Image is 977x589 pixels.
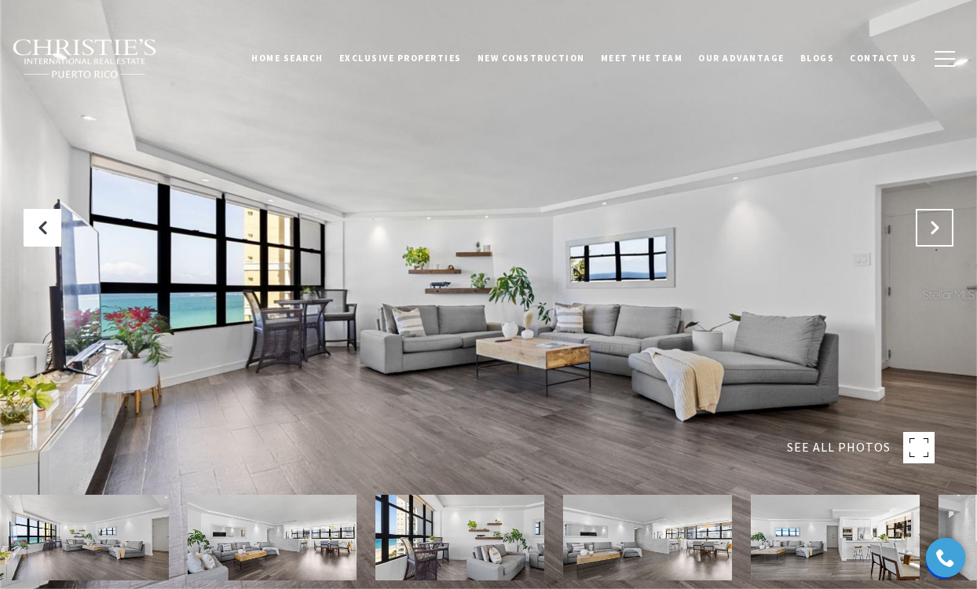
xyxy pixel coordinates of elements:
[593,38,691,78] a: Meet the Team
[331,38,470,78] a: Exclusive Properties
[850,53,917,64] span: Contact Us
[787,437,891,458] span: SEE ALL PHOTOS
[924,36,965,82] button: button
[188,495,357,580] img: 9A PLAYA GRANDE #9A
[751,495,920,580] img: 9A PLAYA GRANDE #9A
[792,38,843,78] a: Blogs
[339,53,462,64] span: Exclusive Properties
[375,495,544,580] img: 9A PLAYA GRANDE #9A
[243,38,331,78] a: Home Search
[563,495,732,580] img: 9A PLAYA GRANDE #9A
[12,38,158,79] img: Christie's International Real Estate black text logo
[470,38,593,78] a: New Construction
[698,53,785,64] span: Our Advantage
[478,53,585,64] span: New Construction
[24,209,61,247] button: Previous Slide
[690,38,792,78] a: Our Advantage
[916,209,953,247] button: Next Slide
[800,53,835,64] span: Blogs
